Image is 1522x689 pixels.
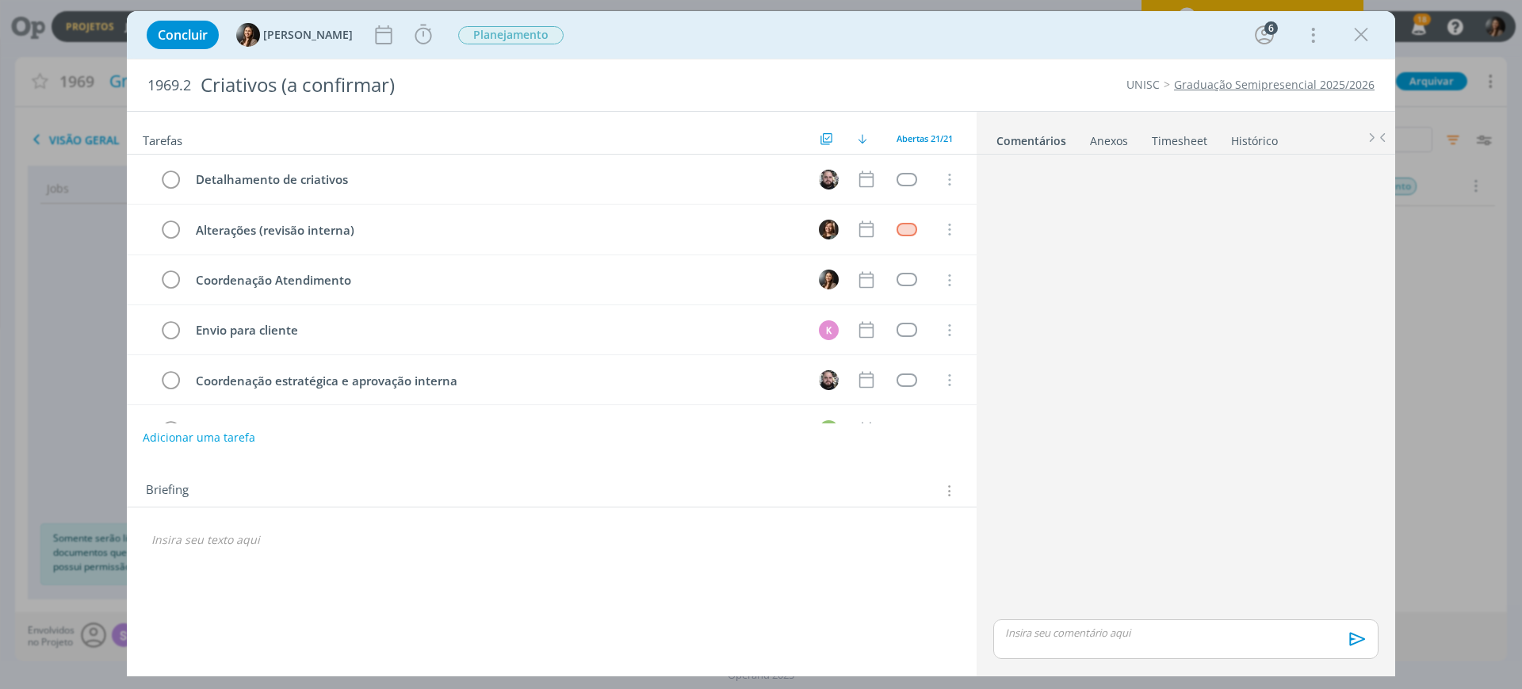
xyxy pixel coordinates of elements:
[147,77,191,94] span: 1969.2
[816,318,840,342] button: K
[816,419,840,442] button: A
[819,170,839,189] img: G
[189,371,804,391] div: Coordenação estratégica e aprovação interna
[996,126,1067,149] a: Comentários
[189,270,804,290] div: Coordenação Atendimento
[142,423,256,452] button: Adicionar uma tarefa
[236,23,260,47] img: B
[189,170,804,189] div: Detalhamento de criativos
[1230,126,1279,149] a: Histórico
[1126,77,1160,92] a: UNISC
[189,421,804,441] div: Coordenação DA e aprovação interna
[819,270,839,289] img: B
[1151,126,1208,149] a: Timesheet
[127,11,1395,676] div: dialog
[147,21,219,49] button: Concluir
[263,29,353,40] span: [PERSON_NAME]
[458,26,564,44] span: Planejamento
[816,217,840,241] button: L
[1090,133,1128,149] div: Anexos
[858,134,867,144] img: arrow-down.svg
[897,132,953,144] span: Abertas 21/21
[1264,21,1278,35] div: 6
[1174,77,1375,92] a: Graduação Semipresencial 2025/2026
[816,167,840,191] button: G
[816,268,840,292] button: B
[146,480,189,501] span: Briefing
[143,129,182,148] span: Tarefas
[819,220,839,239] img: L
[194,66,857,105] div: Criativos (a confirmar)
[236,23,353,47] button: B[PERSON_NAME]
[819,370,839,390] img: G
[819,320,839,340] div: K
[819,420,839,440] div: A
[158,29,208,41] span: Concluir
[1252,22,1277,48] button: 6
[189,220,804,240] div: Alterações (revisão interna)
[189,320,804,340] div: Envio para cliente
[816,368,840,392] button: G
[457,25,564,45] button: Planejamento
